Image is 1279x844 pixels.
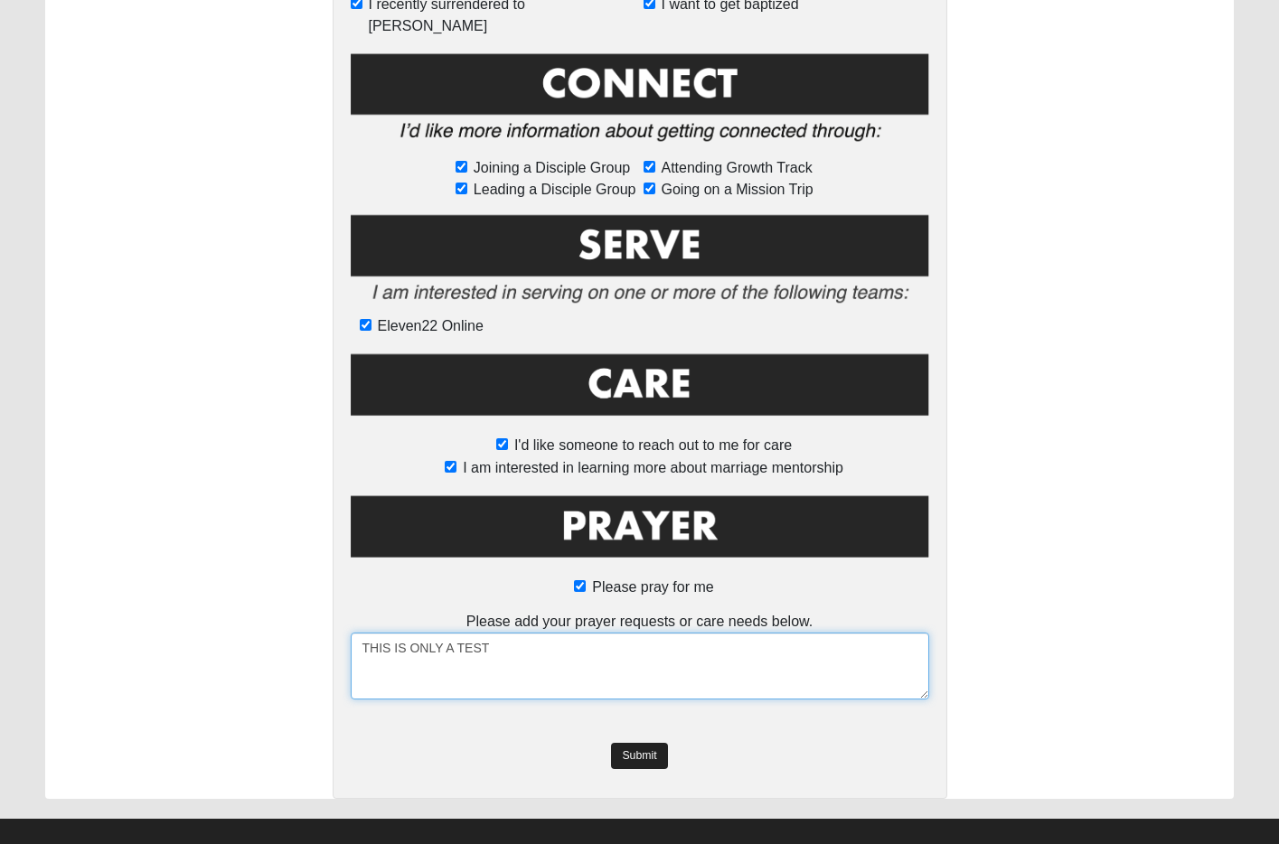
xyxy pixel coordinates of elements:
input: Going on a Mission Trip [644,183,655,194]
span: I'd like someone to reach out to me for care [514,437,792,453]
span: Attending Growth Track [662,157,813,179]
input: Eleven22 Online [360,319,371,331]
span: I am interested in learning more about marriage mentorship [463,460,843,475]
input: I am interested in learning more about marriage mentorship [445,461,456,473]
img: Serve2.png [351,211,929,315]
span: Going on a Mission Trip [662,179,813,201]
a: Submit [611,743,667,769]
input: I'd like someone to reach out to me for care [496,438,508,450]
input: Attending Growth Track [644,161,655,173]
img: Care.png [351,350,929,431]
span: Leading a Disciple Group [474,179,636,201]
input: Joining a Disciple Group [456,161,467,173]
img: Connect.png [351,50,929,155]
img: Prayer.png [351,492,929,573]
span: Please pray for me [592,579,713,595]
span: Joining a Disciple Group [474,157,630,179]
span: Eleven22 Online [378,318,484,333]
input: Please pray for me [574,580,586,592]
input: Leading a Disciple Group [456,183,467,194]
div: Please add your prayer requests or care needs below. [351,611,929,699]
